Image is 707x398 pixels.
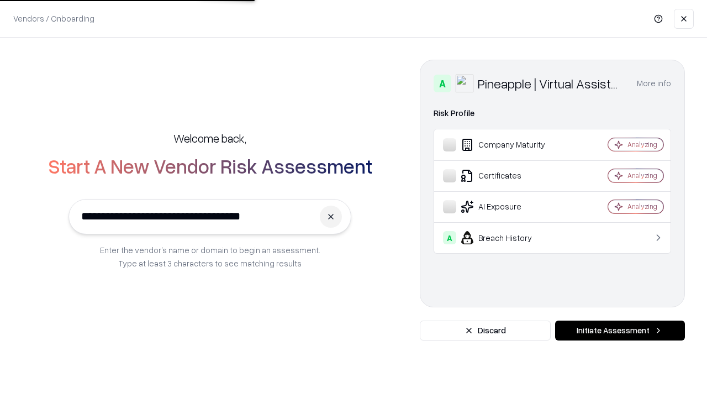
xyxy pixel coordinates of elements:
[434,107,671,120] div: Risk Profile
[478,75,624,92] div: Pineapple | Virtual Assistant Agency
[443,200,575,213] div: AI Exposure
[443,138,575,151] div: Company Maturity
[627,140,657,149] div: Analyzing
[100,243,320,270] p: Enter the vendor’s name or domain to begin an assessment. Type at least 3 characters to see match...
[443,231,456,244] div: A
[434,75,451,92] div: A
[627,171,657,180] div: Analyzing
[420,321,551,341] button: Discard
[13,13,94,24] p: Vendors / Onboarding
[637,74,671,93] button: More info
[555,321,685,341] button: Initiate Assessment
[48,155,372,177] h2: Start A New Vendor Risk Assessment
[627,202,657,211] div: Analyzing
[443,231,575,244] div: Breach History
[173,130,246,146] h5: Welcome back,
[456,75,473,92] img: Pineapple | Virtual Assistant Agency
[443,169,575,182] div: Certificates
